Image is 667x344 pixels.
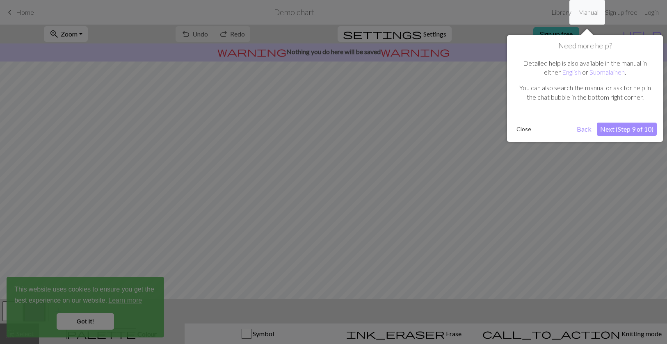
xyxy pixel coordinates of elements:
[562,68,581,76] a: English
[517,59,653,77] p: Detailed help is also available in the manual in either or .
[513,41,657,50] h1: Need more help?
[517,83,653,102] p: You can also search the manual or ask for help in the chat bubble in the bottom right corner.
[597,123,657,136] button: Next (Step 9 of 10)
[589,68,625,76] a: Suomalainen
[573,123,595,136] button: Back
[513,123,535,135] button: Close
[507,35,663,142] div: Need more help?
